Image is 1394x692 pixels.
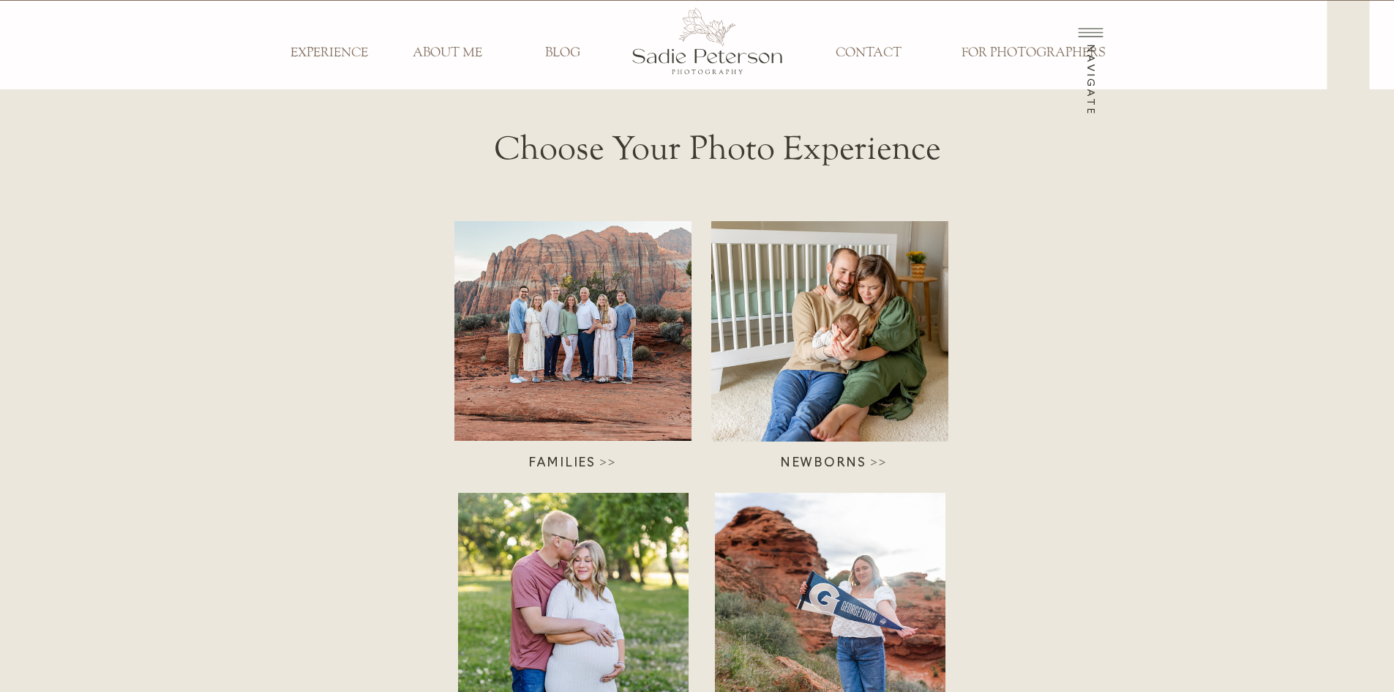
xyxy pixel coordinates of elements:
[400,45,496,62] a: ABOUT ME
[281,45,378,62] a: EXPERIENCE
[473,130,962,163] h2: Choose Your Photo Experience
[514,45,611,62] a: BLOG
[746,454,922,470] a: Newborns >>
[951,45,1116,62] a: FOR PHOTOGRAPHERS
[820,45,917,62] a: CONTACT
[1082,44,1098,100] div: navigate
[484,454,661,470] a: Families >>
